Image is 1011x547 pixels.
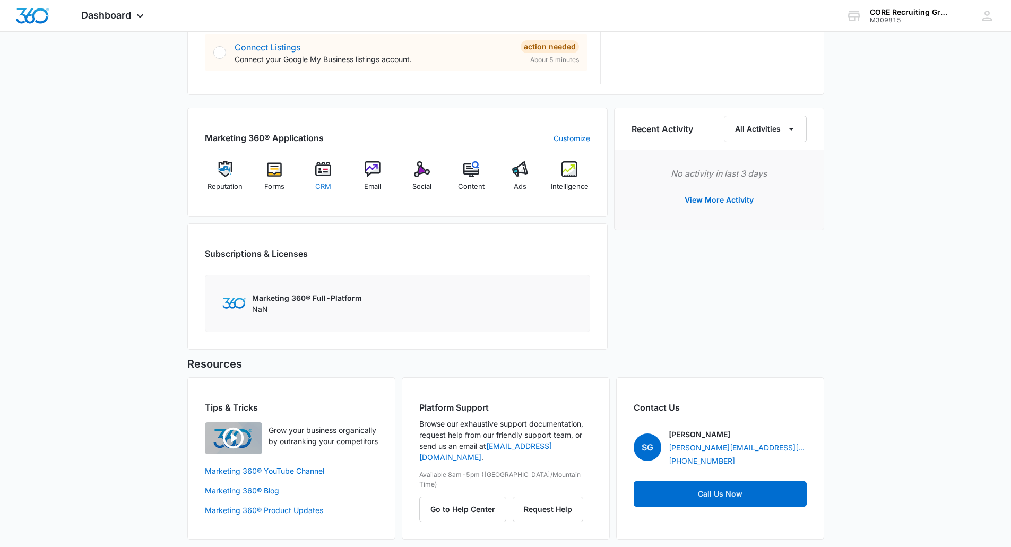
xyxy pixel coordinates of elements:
p: Browse our exhaustive support documentation, request help from our friendly support team, or send... [419,418,592,463]
button: View More Activity [674,187,764,213]
div: account id [870,16,947,24]
button: Go to Help Center [419,497,506,522]
p: No activity in last 3 days [632,167,807,180]
a: [PERSON_NAME][EMAIL_ADDRESS][PERSON_NAME][DOMAIN_NAME] [669,442,807,453]
a: Marketing 360® YouTube Channel [205,465,378,476]
a: Email [352,161,393,199]
button: Request Help [513,497,583,522]
a: Intelligence [549,161,590,199]
p: Available 8am-5pm ([GEOGRAPHIC_DATA]/Mountain Time) [419,470,592,489]
a: Request Help [513,505,583,514]
a: Marketing 360® Product Updates [205,505,378,516]
span: Dashboard [81,10,131,21]
p: Grow your business organically by outranking your competitors [269,424,378,447]
a: [PHONE_NUMBER] [669,455,735,466]
a: Content [451,161,491,199]
h6: Recent Activity [632,123,693,135]
p: Marketing 360® Full-Platform [252,292,362,303]
span: Email [364,181,381,192]
a: Reputation [205,161,246,199]
a: Forms [254,161,295,199]
a: Customize [554,133,590,144]
span: SG [634,433,661,461]
h2: Tips & Tricks [205,401,378,414]
span: Reputation [208,181,243,192]
span: Intelligence [551,181,589,192]
a: CRM [303,161,344,199]
div: Action Needed [521,40,579,53]
a: Call Us Now [634,481,807,507]
a: Ads [500,161,541,199]
a: [EMAIL_ADDRESS][DOMAIN_NAME] [419,441,552,462]
h2: Subscriptions & Licenses [205,247,308,260]
a: Social [402,161,443,199]
button: All Activities [724,116,807,142]
h2: Contact Us [634,401,807,414]
a: Connect Listings [235,42,300,53]
span: Ads [514,181,526,192]
span: About 5 minutes [530,55,579,65]
a: Marketing 360® Blog [205,485,378,496]
span: Content [458,181,485,192]
h2: Marketing 360® Applications [205,132,324,144]
p: Connect your Google My Business listings account. [235,54,512,65]
img: Quick Overview Video [205,422,262,454]
img: Marketing 360 Logo [222,298,246,309]
span: Forms [264,181,284,192]
p: [PERSON_NAME] [669,429,730,440]
div: NaN [252,292,362,315]
h2: Platform Support [419,401,592,414]
div: account name [870,8,947,16]
span: CRM [315,181,331,192]
a: Go to Help Center [419,505,513,514]
h5: Resources [187,356,824,372]
span: Social [412,181,431,192]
